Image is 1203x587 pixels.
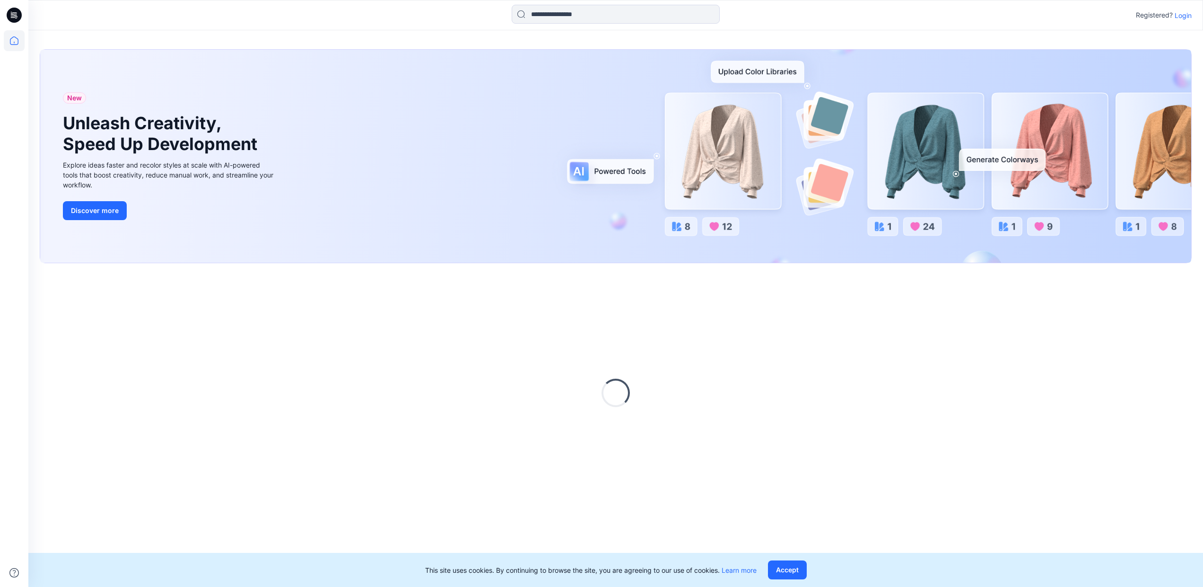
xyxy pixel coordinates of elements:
[67,92,82,104] span: New
[1175,10,1192,20] p: Login
[722,566,757,574] a: Learn more
[63,160,276,190] div: Explore ideas faster and recolor styles at scale with AI-powered tools that boost creativity, red...
[425,565,757,575] p: This site uses cookies. By continuing to browse the site, you are agreeing to our use of cookies.
[768,560,807,579] button: Accept
[63,113,262,154] h1: Unleash Creativity, Speed Up Development
[63,201,127,220] button: Discover more
[1136,9,1173,21] p: Registered?
[63,201,276,220] a: Discover more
